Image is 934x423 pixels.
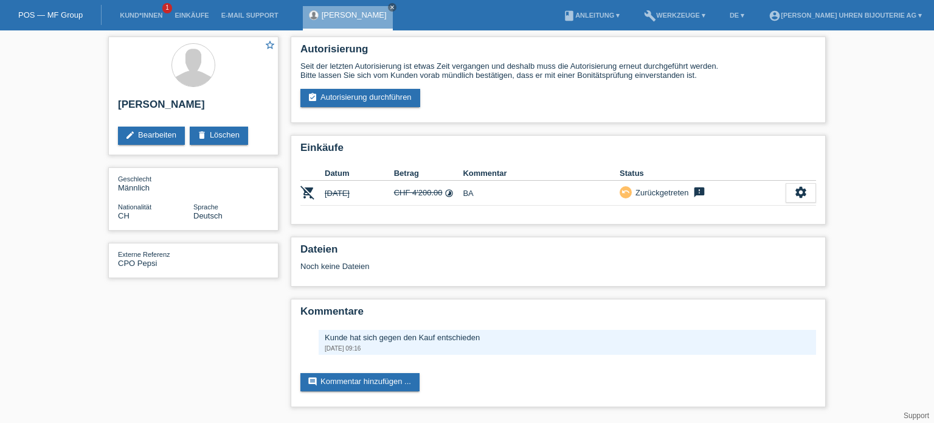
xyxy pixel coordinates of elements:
[190,127,248,145] a: deleteLöschen
[300,262,672,271] div: Noch keine Dateien
[394,181,463,206] td: CHF 4'200.00
[325,166,394,181] th: Datum
[265,40,275,52] a: star_border
[794,186,808,199] i: settings
[644,10,656,22] i: build
[557,12,626,19] a: bookAnleitung ▾
[162,3,172,13] span: 1
[325,333,810,342] div: Kunde hat sich gegen den Kauf entschieden
[388,3,396,12] a: close
[632,186,688,199] div: Zurückgetreten
[300,142,816,160] h2: Einkäufe
[300,43,816,61] h2: Autorisierung
[445,189,454,198] i: Fixe Raten (24 Raten)
[394,166,463,181] th: Betrag
[125,130,135,140] i: edit
[322,10,387,19] a: [PERSON_NAME]
[308,93,317,102] i: assignment_turned_in
[118,250,193,268] div: CPO Pepsi
[769,10,781,22] i: account_circle
[118,203,151,211] span: Nationalität
[563,10,575,22] i: book
[389,4,395,10] i: close
[763,12,928,19] a: account_circle[PERSON_NAME] Uhren Bijouterie AG ▾
[325,181,394,206] td: [DATE]
[463,181,620,206] td: BA
[463,166,620,181] th: Kommentar
[620,166,786,181] th: Status
[724,12,750,19] a: DE ▾
[114,12,168,19] a: Kund*innen
[621,187,630,196] i: undo
[18,10,83,19] a: POS — MF Group
[325,345,810,352] div: [DATE] 09:16
[118,251,170,258] span: Externe Referenz
[265,40,275,51] i: star_border
[193,203,218,211] span: Sprache
[197,130,207,140] i: delete
[692,186,707,198] i: feedback
[300,373,420,391] a: commentKommentar hinzufügen ...
[300,185,315,200] i: POSP00022512
[638,12,711,19] a: buildWerkzeuge ▾
[193,211,223,220] span: Deutsch
[300,89,420,107] a: assignment_turned_inAutorisierung durchführen
[168,12,215,19] a: Einkäufe
[118,211,130,220] span: Schweiz
[118,174,193,192] div: Männlich
[308,377,317,386] i: comment
[300,306,816,324] h2: Kommentare
[118,127,185,145] a: editBearbeiten
[215,12,285,19] a: E-Mail Support
[300,243,816,262] h2: Dateien
[118,99,269,117] h2: [PERSON_NAME]
[300,61,816,80] div: Seit der letzten Autorisierung ist etwas Zeit vergangen und deshalb muss die Autorisierung erneut...
[904,411,929,420] a: Support
[118,175,151,183] span: Geschlecht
